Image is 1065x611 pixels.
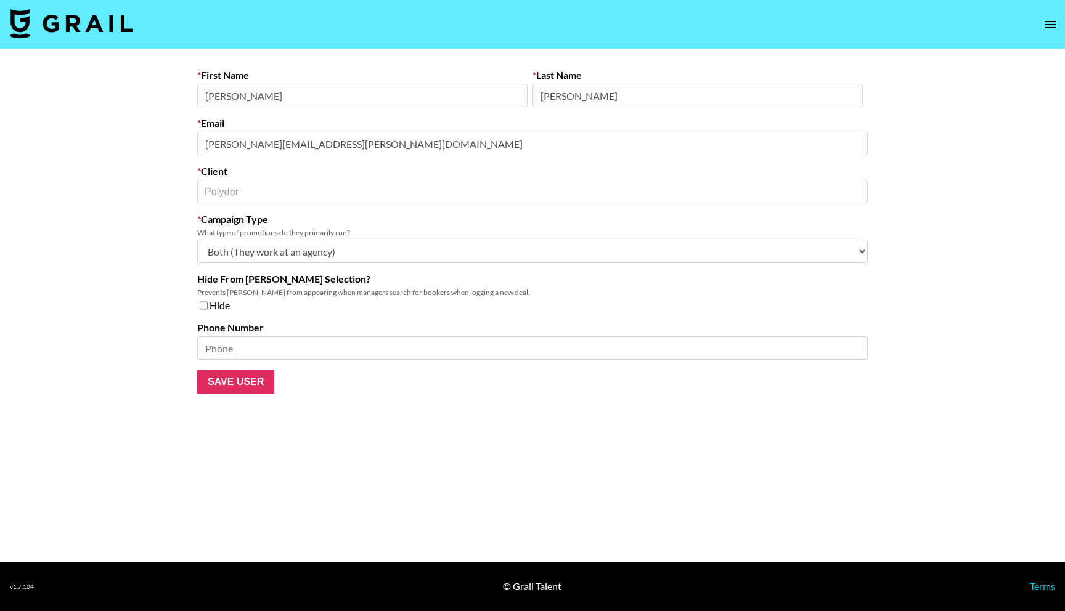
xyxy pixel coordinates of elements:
input: First Name [197,84,528,107]
div: What type of promotions do they primarily run? [197,228,868,237]
div: © Grail Talent [503,580,561,593]
img: Grail Talent [10,9,133,38]
label: Client [197,165,868,177]
a: Terms [1030,580,1055,592]
label: Phone Number [197,322,868,334]
label: Email [197,117,868,129]
label: Last Name [532,69,863,81]
input: Phone [197,336,868,360]
button: open drawer [1038,12,1063,37]
input: Email [197,132,868,155]
div: Prevents [PERSON_NAME] from appearing when managers search for bookers when logging a new deal. [197,288,868,297]
label: First Name [197,69,528,81]
input: Save User [197,370,274,394]
div: v 1.7.104 [10,583,34,591]
label: Hide From [PERSON_NAME] Selection? [197,273,868,285]
span: Hide [210,299,230,312]
label: Campaign Type [197,213,868,225]
input: Last Name [532,84,863,107]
